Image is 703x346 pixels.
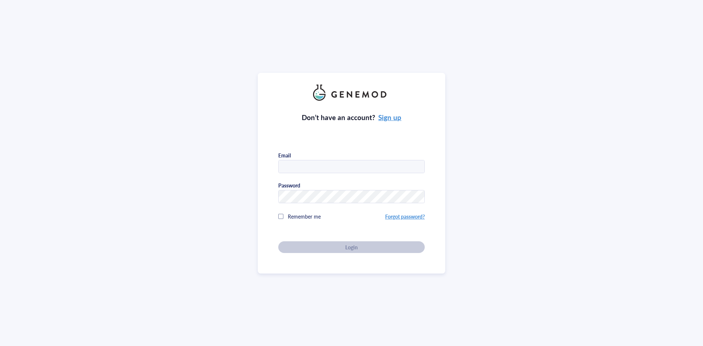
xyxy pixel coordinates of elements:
[302,112,402,123] div: Don’t have an account?
[385,213,425,220] a: Forgot password?
[288,213,321,220] span: Remember me
[278,152,291,159] div: Email
[378,112,401,122] a: Sign up
[278,182,300,189] div: Password
[313,85,390,101] img: genemod_logo_light-BcqUzbGq.png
